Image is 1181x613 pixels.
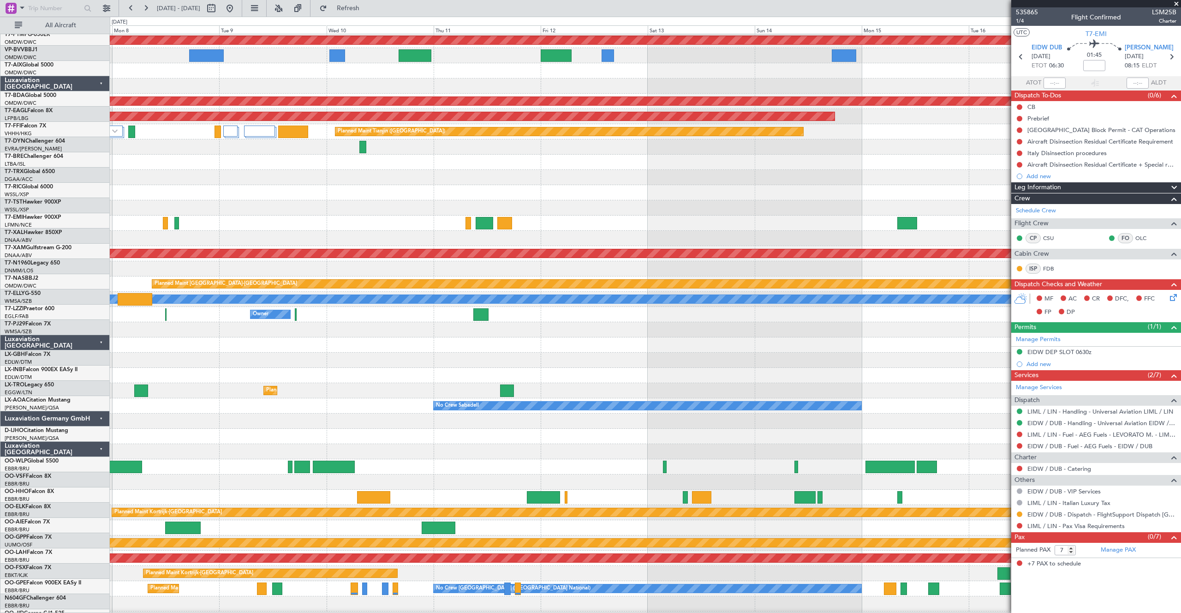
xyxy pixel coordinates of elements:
span: Charter [1014,452,1037,463]
span: T7-BRE [5,154,24,159]
a: OO-GPPFalcon 7X [5,535,52,540]
a: DNMM/LOS [5,267,33,274]
span: LX-INB [5,367,23,373]
span: Pax [1014,532,1025,543]
span: Crew [1014,193,1030,204]
a: OO-AIEFalcon 7X [5,519,50,525]
span: OO-WLP [5,458,27,464]
a: VHHH/HKG [5,130,32,137]
span: DFC, [1115,294,1129,304]
span: ELDT [1142,61,1157,71]
div: Tue 9 [219,25,326,34]
a: EGGW/LTN [5,389,32,396]
span: 01:45 [1087,51,1102,60]
div: Mon 8 [112,25,219,34]
div: Planned Maint Tianjin ([GEOGRAPHIC_DATA]) [338,125,445,138]
span: +7 PAX to schedule [1027,559,1081,569]
a: EIDW / DUB - Handling - Universal Aviation EIDW / DUB [1027,419,1176,427]
div: Planned Maint Dusseldorf [266,384,327,397]
a: LIML / LIN - Fuel - AEG Fuels - LEVORATO M. - LIML / LIN [1027,431,1176,439]
a: T7-XAMGulfstream G-200 [5,245,72,251]
span: [DATE] [1032,52,1050,61]
span: T7-PJ29 [5,321,25,327]
div: Planned Maint [GEOGRAPHIC_DATA] ([GEOGRAPHIC_DATA] National) [150,582,317,595]
span: ALDT [1151,78,1166,88]
div: Flight Confirmed [1071,12,1121,22]
span: LX-TRO [5,382,24,388]
span: All Aircraft [24,22,97,29]
a: T7-FFIFalcon 7X [5,123,46,129]
span: T7-AIX [5,62,22,68]
a: OMDW/DWC [5,282,36,289]
a: OMDW/DWC [5,100,36,107]
a: OO-LAHFalcon 7X [5,550,52,555]
span: T7-RIC [5,184,22,190]
span: (0/6) [1148,90,1161,100]
a: DNAA/ABV [5,237,32,244]
div: Owner [253,307,268,321]
span: T7-ELLY [5,291,25,296]
input: Trip Number [28,1,81,15]
span: FFC [1144,294,1155,304]
span: CR [1092,294,1100,304]
a: Manage Permits [1016,335,1061,344]
a: OO-GPEFalcon 900EX EASy II [5,580,81,586]
div: Thu 11 [434,25,541,34]
a: OLC [1135,234,1156,242]
span: [DATE] - [DATE] [157,4,200,12]
a: LX-INBFalcon 900EX EASy II [5,367,78,373]
span: Refresh [329,5,368,12]
span: N604GF [5,595,26,601]
input: --:-- [1044,78,1066,89]
span: OO-LAH [5,550,27,555]
a: OMDW/DWC [5,69,36,76]
span: T7-EAGL [5,108,27,114]
a: OO-ELKFalcon 8X [5,504,51,510]
a: EBBR/BRU [5,587,30,594]
div: No Crew Sabadell [436,399,479,413]
a: CSU [1043,234,1064,242]
a: T7-N1960Legacy 650 [5,260,60,266]
span: T7-XAM [5,245,26,251]
span: OO-GPP [5,535,26,540]
a: EBBR/BRU [5,557,30,564]
div: CP [1026,233,1041,243]
span: VP-BVV [5,47,24,53]
div: ISP [1026,264,1041,274]
span: T7-FFI [5,123,21,129]
a: LFMN/NCE [5,222,32,228]
span: [PERSON_NAME] [1125,43,1174,53]
a: OMDW/DWC [5,54,36,61]
div: EIDW DEP SLOT 0630z [1027,348,1092,356]
span: 08:15 [1125,61,1139,71]
button: Refresh [315,1,370,16]
a: LIML / LIN - Pax Visa Requirements [1027,522,1125,530]
a: T7-LZZIPraetor 600 [5,306,54,312]
span: LX-AOA [5,397,26,403]
span: Dispatch [1014,395,1040,406]
a: T7-PJ29Falcon 7X [5,321,51,327]
span: T7-NAS [5,276,25,281]
a: LX-AOACitation Mustang [5,397,71,403]
span: Services [1014,370,1038,381]
span: 06:30 [1049,61,1064,71]
a: LTBA/ISL [5,161,25,168]
span: OO-ELK [5,504,25,510]
span: OO-FSX [5,565,26,571]
span: DP [1067,308,1075,317]
a: EIDW / DUB - Fuel - AEG Fuels - EIDW / DUB [1027,442,1152,450]
a: EBBR/BRU [5,511,30,518]
span: Others [1014,475,1035,486]
div: Sun 14 [755,25,862,34]
span: FP [1044,308,1051,317]
a: OMDW/DWC [5,39,36,46]
div: Planned Maint Kortrijk-[GEOGRAPHIC_DATA] [114,505,222,519]
a: LIML / LIN - Handling - Universal Aviation LIML / LIN [1027,408,1173,415]
a: EIDW / DUB - Catering [1027,465,1091,473]
span: Dispatch Checks and Weather [1014,279,1102,290]
span: Dispatch To-Dos [1014,90,1061,101]
span: AC [1068,294,1077,304]
a: EBBR/BRU [5,526,30,533]
a: EBBR/BRU [5,465,30,472]
div: FO [1118,233,1133,243]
